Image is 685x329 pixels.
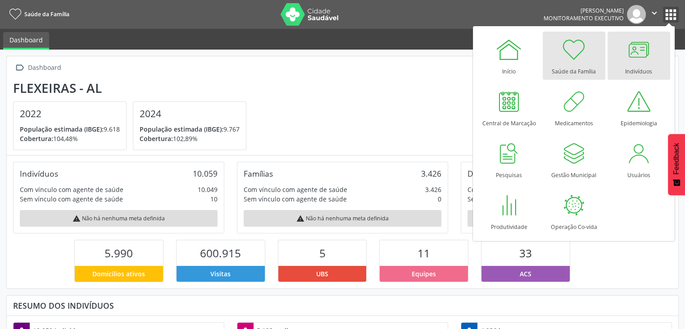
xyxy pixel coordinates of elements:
div: 3.426 [421,169,441,178]
span: 5.990 [104,246,133,260]
img: img [627,5,646,24]
div: Indivíduos [20,169,58,178]
div: Domicílios [467,169,505,178]
div: Dashboard [26,61,63,74]
p: 104,48% [20,134,120,143]
a: Saúde da Família [6,7,69,22]
i: warning [296,215,304,223]
a: Dashboard [3,32,49,50]
div: [PERSON_NAME] [544,7,624,14]
button: apps [663,7,679,23]
a: Usuários [608,135,670,183]
span: UBS [316,269,328,279]
span: 600.915 [200,246,241,260]
div: 3.426 [425,185,441,194]
div: 10.049 [198,185,218,194]
p: 9.767 [140,124,240,134]
a: Início [478,32,540,80]
span: Equipes [412,269,436,279]
button:  [646,5,663,24]
a: Pesquisas [478,135,540,183]
div: Sem vínculo com agente de saúde [20,194,123,204]
div: Com vínculo com agente de saúde [244,185,347,194]
button: Feedback - Mostrar pesquisa [668,134,685,195]
h4: 2024 [140,108,240,119]
div: Resumo dos indivíduos [13,301,672,311]
div: Com vínculo com agente de saúde [467,185,571,194]
span: ACS [520,269,531,279]
span: Cobertura: [20,134,53,143]
div: Sem vínculo com agente de saúde [244,194,347,204]
a: Central de Marcação [478,83,540,132]
span: 5 [319,246,326,260]
i:  [13,61,26,74]
span: 33 [519,246,532,260]
div: 0 [438,194,441,204]
i:  [649,8,659,18]
a: Gestão Municipal [543,135,605,183]
a: Operação Co-vida [543,187,605,235]
span: Saúde da Família [24,10,69,18]
div: Famílias [244,169,273,178]
div: 10.059 [193,169,218,178]
div: Não há nenhuma meta definida [467,210,665,227]
span: Feedback [672,143,680,174]
a: Indivíduos [608,32,670,80]
div: Não há nenhuma meta definida [244,210,441,227]
h4: 2022 [20,108,120,119]
a: Saúde da Família [543,32,605,80]
p: 102,89% [140,134,240,143]
span: Monitoramento Executivo [544,14,624,22]
div: Flexeiras - AL [13,81,253,96]
span: Visitas [210,269,231,279]
div: Não há nenhuma meta definida [20,210,218,227]
a:  Dashboard [13,61,63,74]
span: População estimada (IBGE): [20,125,104,133]
a: Produtividade [478,187,540,235]
div: 10 [210,194,218,204]
span: 11 [417,246,430,260]
i: warning [73,215,81,223]
span: População estimada (IBGE): [140,125,223,133]
p: 9.618 [20,124,120,134]
div: Com vínculo com agente de saúde [20,185,123,194]
div: Sem vínculo com agente de saúde [467,194,571,204]
span: Cobertura: [140,134,173,143]
a: Epidemiologia [608,83,670,132]
span: Domicílios ativos [92,269,145,279]
a: Medicamentos [543,83,605,132]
